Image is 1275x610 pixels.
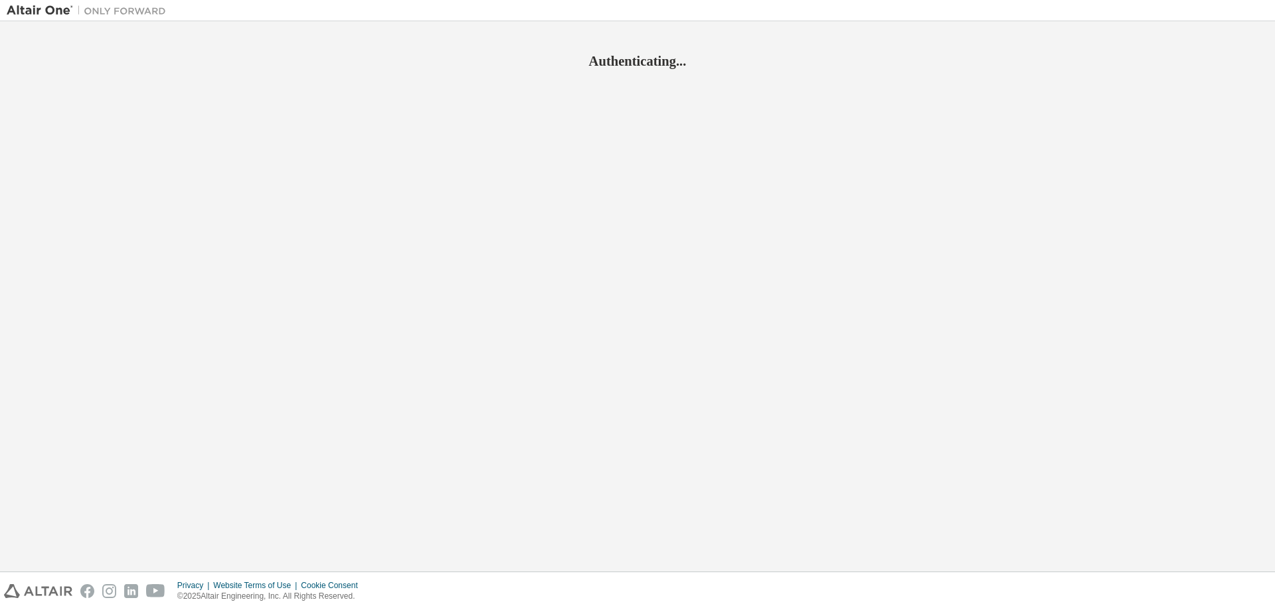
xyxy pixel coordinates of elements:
[4,584,72,598] img: altair_logo.svg
[80,584,94,598] img: facebook.svg
[301,580,365,591] div: Cookie Consent
[124,584,138,598] img: linkedin.svg
[102,584,116,598] img: instagram.svg
[177,591,366,602] p: © 2025 Altair Engineering, Inc. All Rights Reserved.
[177,580,213,591] div: Privacy
[213,580,301,591] div: Website Terms of Use
[146,584,165,598] img: youtube.svg
[7,4,173,17] img: Altair One
[7,52,1268,70] h2: Authenticating...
